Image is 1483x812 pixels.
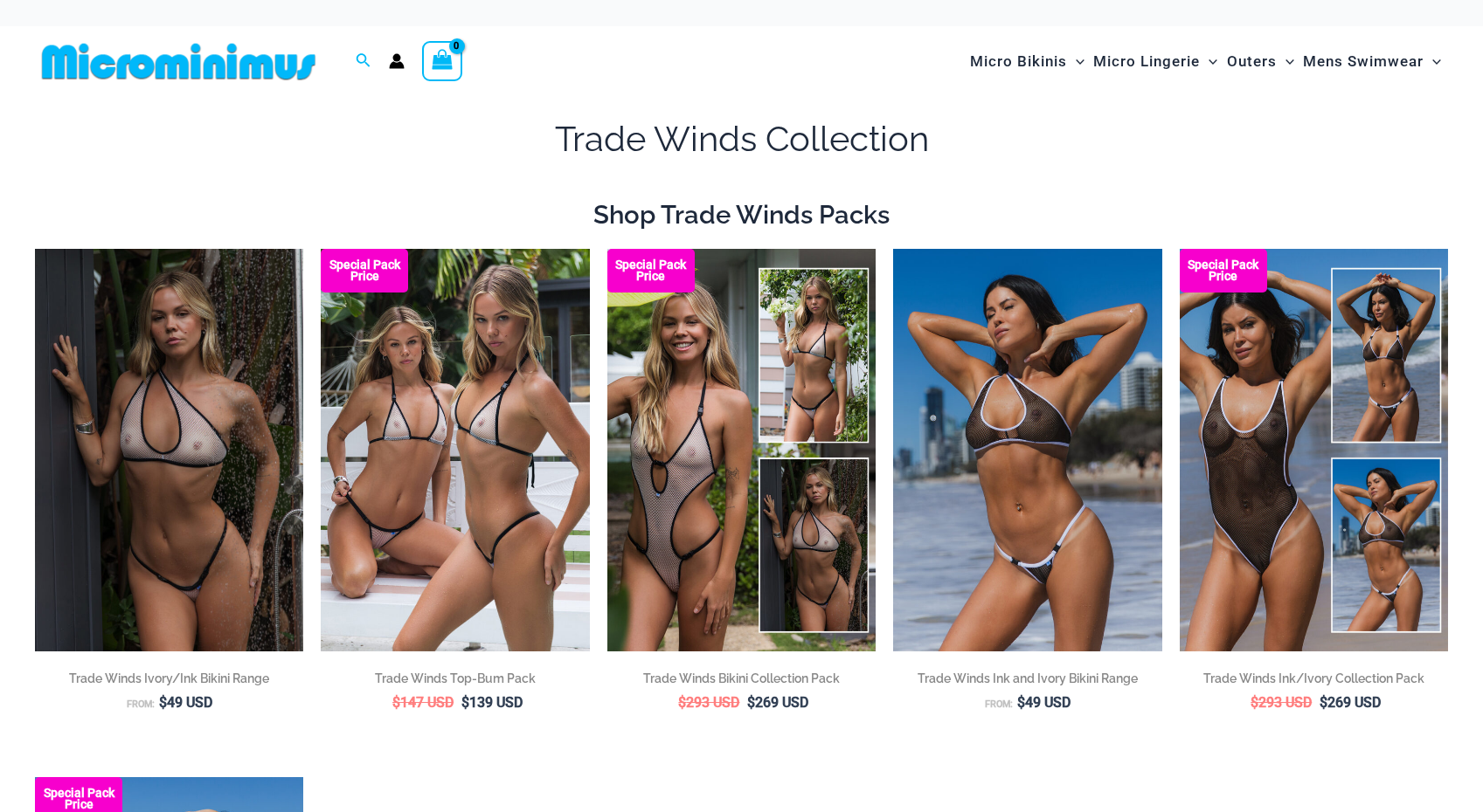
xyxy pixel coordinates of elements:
[1067,39,1085,84] span: Menu Toggle
[159,694,212,711] bdi: 49 USD
[1180,249,1448,651] img: Collection Pack
[1303,39,1424,84] span: Mens Swimwear
[321,670,589,693] a: Trade Winds Top-Bum Pack
[356,51,371,72] a: Search icon link
[747,694,755,711] span: $
[893,249,1161,651] a: Tradewinds Ink and Ivory 384 Halter 453 Micro 02Tradewinds Ink and Ivory 384 Halter 453 Micro 01T...
[607,249,876,651] img: Collection Pack (1)
[678,694,739,711] bdi: 293 USD
[970,39,1067,84] span: Micro Bikinis
[35,670,303,687] h2: Trade Winds Ivory/Ink Bikini Range
[607,249,876,651] a: Collection Pack (1) Trade Winds IvoryInk 317 Top 469 Thong 11Trade Winds IvoryInk 317 Top 469 Tho...
[893,670,1161,693] a: Trade Winds Ink and Ivory Bikini Range
[1251,694,1258,711] span: $
[1093,39,1200,84] span: Micro Lingerie
[1277,39,1294,84] span: Menu Toggle
[1180,670,1448,687] h2: Trade Winds Ink/Ivory Collection Pack
[607,259,695,282] b: Special Pack Price
[321,670,589,687] h2: Trade Winds Top-Bum Pack
[321,259,408,282] b: Special Pack Price
[35,114,1448,163] h1: Trade Winds Collection
[1180,670,1448,693] a: Trade Winds Ink/Ivory Collection Pack
[1200,39,1217,84] span: Menu Toggle
[422,41,462,81] a: View Shopping Cart, empty
[1223,35,1299,88] a: OutersMenu ToggleMenu Toggle
[966,35,1089,88] a: Micro BikinisMenu ToggleMenu Toggle
[1320,694,1327,711] span: $
[1017,694,1071,711] bdi: 49 USD
[35,670,303,693] a: Trade Winds Ivory/Ink Bikini Range
[1424,39,1441,84] span: Menu Toggle
[1180,249,1448,651] a: Collection Pack Collection Pack b (1)Collection Pack b (1)
[1320,694,1381,711] bdi: 269 USD
[607,670,876,693] a: Trade Winds Bikini Collection Pack
[35,249,303,651] a: Trade Winds IvoryInk 384 Top 453 Micro 04Trade Winds IvoryInk 384 Top 469 Thong 03Trade Winds Ivo...
[389,53,405,69] a: Account icon link
[1299,35,1445,88] a: Mens SwimwearMenu ToggleMenu Toggle
[985,698,1013,710] span: From:
[747,694,808,711] bdi: 269 USD
[678,694,686,711] span: $
[1227,39,1277,84] span: Outers
[893,249,1161,651] img: Tradewinds Ink and Ivory 384 Halter 453 Micro 02
[461,694,469,711] span: $
[392,694,400,711] span: $
[963,32,1448,91] nav: Site Navigation
[35,42,322,81] img: MM SHOP LOGO FLAT
[321,249,589,651] img: Top Bum Pack (1)
[1251,694,1312,711] bdi: 293 USD
[321,249,589,651] a: Top Bum Pack (1) Trade Winds IvoryInk 317 Top 453 Micro 03Trade Winds IvoryInk 317 Top 453 Micro 03
[1017,694,1025,711] span: $
[1089,35,1222,88] a: Micro LingerieMenu ToggleMenu Toggle
[35,198,1448,231] h2: Shop Trade Winds Packs
[127,698,155,710] span: From:
[461,694,523,711] bdi: 139 USD
[1180,259,1267,282] b: Special Pack Price
[392,694,454,711] bdi: 147 USD
[607,670,876,687] h2: Trade Winds Bikini Collection Pack
[159,694,167,711] span: $
[35,249,303,651] img: Trade Winds IvoryInk 384 Top 453 Micro 04
[893,670,1161,687] h2: Trade Winds Ink and Ivory Bikini Range
[35,788,122,810] b: Special Pack Price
